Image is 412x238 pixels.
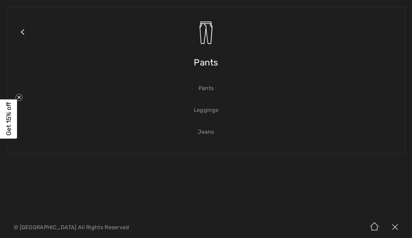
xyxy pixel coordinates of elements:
span: Get 15% off [5,102,13,136]
span: Pants [194,50,218,75]
a: Jeans [14,124,398,139]
a: Leggings [14,103,398,118]
button: Close teaser [16,94,22,101]
img: Home [364,217,385,238]
p: © [GEOGRAPHIC_DATA] All Rights Reserved [14,225,242,230]
span: Chat [17,5,31,11]
a: Pants [14,81,398,96]
img: X [385,217,405,238]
